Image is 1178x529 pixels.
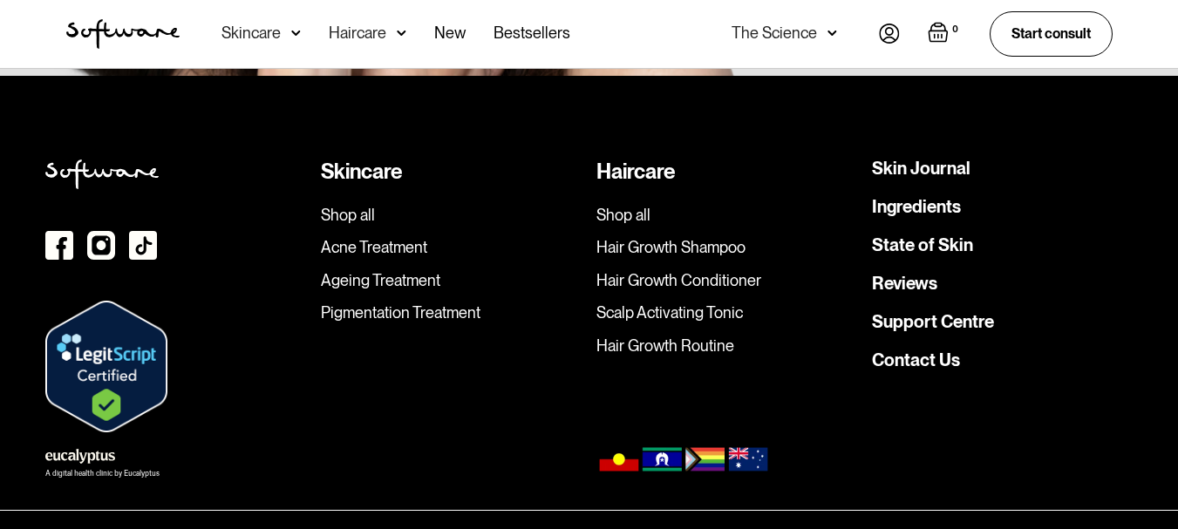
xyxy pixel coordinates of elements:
img: arrow down [291,24,301,42]
a: Hair Growth Shampoo [596,238,858,257]
img: Verify Approval for www.skin.software [45,301,167,433]
a: Hair Growth Routine [596,336,858,356]
div: Skincare [221,24,281,42]
a: Ingredients [872,198,961,215]
a: Support Centre [872,313,994,330]
img: Softweare logo [45,159,159,189]
a: Hair Growth Conditioner [596,271,858,290]
a: Skin Journal [872,159,970,177]
a: Start consult [990,11,1113,56]
a: Open empty cart [928,22,962,46]
img: Facebook icon [45,231,73,260]
div: Haircare [596,159,858,185]
div: A digital health clinic by Eucalyptus [45,471,160,478]
a: Scalp Activating Tonic [596,303,858,322]
div: The Science [732,24,817,42]
img: arrow down [397,24,406,42]
img: instagram icon [87,231,115,260]
div: 0 [949,22,962,37]
div: Skincare [321,159,582,185]
a: Verify LegitScript Approval for www.skin.software [45,358,167,372]
a: Acne Treatment [321,238,582,257]
div: Haircare [329,24,386,42]
a: Shop all [596,206,858,225]
img: Software Logo [66,19,180,49]
a: A digital health clinic by Eucalyptus [45,446,160,478]
img: arrow down [827,24,837,42]
a: Reviews [872,275,937,292]
a: Contact Us [872,351,960,369]
a: Pigmentation Treatment [321,303,582,322]
a: Ageing Treatment [321,271,582,290]
a: State of Skin [872,236,973,254]
a: home [66,19,180,49]
a: Shop all [321,206,582,225]
img: TikTok Icon [129,231,157,260]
